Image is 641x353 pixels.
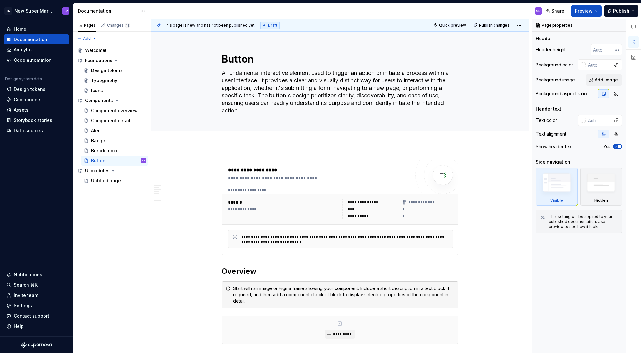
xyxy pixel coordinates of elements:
div: Assets [14,107,28,113]
p: px [615,47,619,52]
div: Home [14,26,26,32]
div: Button [91,158,105,164]
div: Badge [91,138,105,144]
div: Background image [536,77,575,83]
div: Documentation [14,36,47,43]
div: This setting will be applied to your published documentation. Use preview to see how it looks. [549,214,618,229]
div: Header height [536,47,566,53]
a: Welcome! [75,45,148,55]
div: Show header text [536,143,573,150]
a: Components [4,95,69,105]
button: Notifications [4,270,69,280]
a: Code automation [4,55,69,65]
div: Alert [91,127,101,134]
input: Auto [586,115,611,126]
button: Add [75,34,99,43]
button: Publish [604,5,638,17]
button: Search ⌘K [4,280,69,290]
div: SP [64,8,68,13]
div: Design tokens [91,67,123,74]
div: SP [536,8,541,13]
span: This page is new and has not been published yet. [164,23,255,28]
div: Background aspect ratio [536,91,587,97]
a: Badge [81,136,148,146]
button: Preview [571,5,602,17]
a: Invite team [4,290,69,300]
a: Component overview [81,106,148,116]
div: Visible [550,198,563,203]
div: New Super Mario Design System [14,8,54,14]
div: Search ⌘K [14,282,38,288]
div: Welcome! [85,47,106,54]
div: Contact support [14,313,49,319]
a: Documentation [4,34,69,44]
button: Share [542,5,568,17]
textarea: A fundamental interactive element used to trigger an action or initiate a process within a user i... [220,68,457,116]
div: Header [536,35,552,42]
div: Notifications [14,272,42,278]
a: Assets [4,105,69,115]
a: Design tokens [81,65,148,75]
div: Start with an image or Figma frame showing your component. Include a short description in a text ... [233,285,454,304]
button: 3SNew Super Mario Design SystemSP [1,4,71,18]
a: Component detail [81,116,148,126]
h2: Overview [222,266,458,276]
a: Design tokens [4,84,69,94]
div: Documentation [78,8,137,14]
svg: Supernova Logo [21,342,52,348]
span: 11 [125,23,130,28]
div: Header text [536,106,561,112]
input: Auto [586,59,611,70]
div: Design system data [5,76,42,81]
div: Hidden [594,198,608,203]
div: Foundations [85,57,112,64]
div: Analytics [14,47,34,53]
div: Icons [91,87,103,94]
span: Add image [595,77,618,83]
button: Contact support [4,311,69,321]
span: Preview [575,8,592,14]
div: Side navigation [536,159,570,165]
div: Code automation [14,57,52,63]
a: Breadcrumb [81,146,148,156]
a: Data sources [4,126,69,136]
div: Visible [536,168,578,206]
div: Changes [107,23,130,28]
div: Hidden [580,168,622,206]
div: Storybook stories [14,117,52,123]
a: Settings [4,301,69,311]
button: Quick preview [431,21,469,30]
a: Alert [81,126,148,136]
div: Data sources [14,127,43,134]
button: Publish changes [471,21,512,30]
div: Text color [536,117,557,123]
div: UI modules [75,166,148,176]
input: Auto [591,44,615,55]
div: SP [142,158,145,164]
div: UI modules [85,168,110,174]
div: Help [14,323,24,330]
button: Add image [586,74,622,86]
span: Share [551,8,564,14]
div: Typography [91,77,117,84]
span: Quick preview [439,23,466,28]
div: Components [14,96,42,103]
label: Yes [603,144,611,149]
div: Breadcrumb [91,148,117,154]
button: Help [4,321,69,331]
span: Publish [613,8,629,14]
div: Invite team [14,292,38,298]
a: Icons [81,86,148,96]
a: ButtonSP [81,156,148,166]
div: 3S [4,7,12,15]
span: Publish changes [479,23,510,28]
a: Home [4,24,69,34]
div: Components [75,96,148,106]
div: Page tree [75,45,148,186]
a: Analytics [4,45,69,55]
div: Pages [78,23,96,28]
a: Storybook stories [4,115,69,125]
div: Foundations [75,55,148,65]
div: Design tokens [14,86,45,92]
